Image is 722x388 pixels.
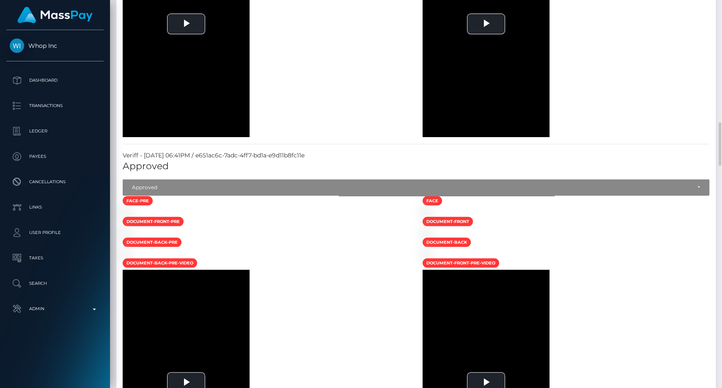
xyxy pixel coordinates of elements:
a: Transactions [6,95,104,116]
img: c04dc03f-6008-40b2-b274-376927327ec3 [123,250,129,257]
p: Taxes [10,252,100,264]
img: 4704f63f-de7c-4c9f-ac45-a38613e80e0e [123,229,129,236]
p: Transactions [10,99,100,112]
p: Search [10,277,100,290]
a: Admin [6,298,104,319]
img: Whop Inc [10,39,24,53]
p: Dashboard [10,74,100,87]
span: document-front-pre-video [423,258,499,267]
span: document-back-pre [123,237,181,247]
img: 3193cdec-3f60-44ed-9f36-f5e6c87ff440 [423,209,429,215]
img: 57143565-8c8a-45bd-a7a6-4d2712068418 [423,250,429,257]
p: Cancellations [10,176,100,188]
div: Approved [132,184,691,190]
a: Links [6,197,104,218]
button: Play Video [467,14,505,34]
a: Taxes [6,248,104,269]
a: Ledger [6,121,104,142]
button: Play Video [167,14,205,34]
p: Admin [10,303,100,315]
button: Approved [123,179,709,195]
a: Dashboard [6,70,104,91]
p: Ledger [10,125,100,138]
h5: Approved [123,160,709,173]
div: Veriff - [DATE] 06:41PM / e651ac6c-7adc-4ff7-bd1a-e9d11b8fc11e [116,151,716,160]
a: Search [6,273,104,294]
span: document-front [423,217,473,226]
img: MassPay Logo [17,7,93,23]
span: document-front-pre [123,217,184,226]
a: Payees [6,146,104,167]
img: 9ff9ef75-4d35-47e1-a666-c6ed392002ec [123,209,129,215]
span: face [423,196,442,205]
span: document-back-pre-video [123,258,197,267]
img: 16e74a6a-bd52-4e66-87fe-8910c87bd4af [423,229,429,236]
p: Links [10,201,100,214]
span: document-back [423,237,471,247]
a: Cancellations [6,171,104,193]
span: face-pre [123,196,153,205]
p: User Profile [10,226,100,239]
span: Whop Inc [6,42,104,50]
p: Payees [10,150,100,163]
a: User Profile [6,222,104,243]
